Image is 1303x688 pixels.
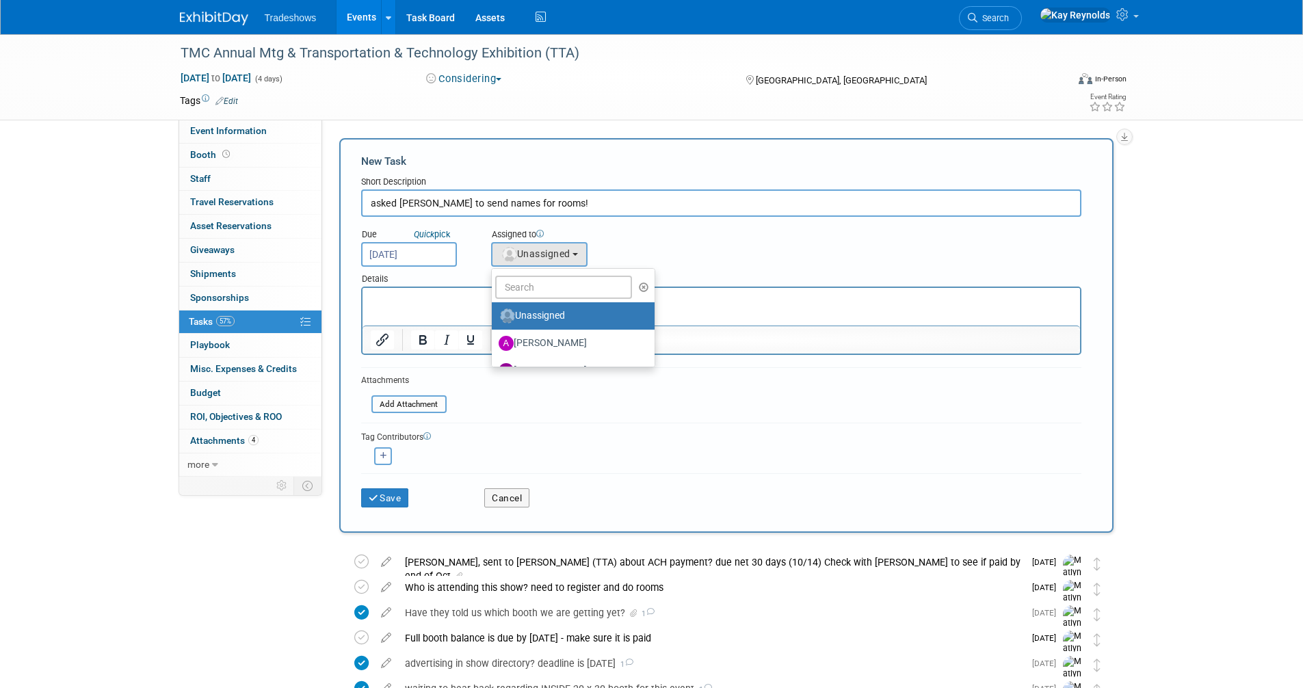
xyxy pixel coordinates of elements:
[398,601,1024,624] div: Have they told us which booth we are getting yet?
[1063,580,1083,629] img: Matlyn Lowrey
[361,429,1081,443] div: Tag Contributors
[501,248,570,259] span: Unassigned
[363,288,1080,326] iframe: Rich Text Area
[190,292,249,303] span: Sponsorships
[1032,608,1063,618] span: [DATE]
[248,435,259,445] span: 4
[179,287,321,310] a: Sponsorships
[190,173,211,184] span: Staff
[179,406,321,429] a: ROI, Objectives & ROO
[179,358,321,381] a: Misc. Expenses & Credits
[180,72,252,84] span: [DATE] [DATE]
[1089,94,1126,101] div: Event Rating
[176,41,1047,66] div: TMC Annual Mtg & Transportation & Technology Exhibition (TTA)
[1032,659,1063,668] span: [DATE]
[179,191,321,214] a: Travel Reservations
[190,125,267,136] span: Event Information
[270,477,294,494] td: Personalize Event Tab Strip
[190,411,282,422] span: ROI, Objectives & ROO
[265,12,317,23] span: Tradeshows
[398,551,1024,588] div: [PERSON_NAME], sent to [PERSON_NAME] (TTA) about ACH payment? due net 30 days (10/14) Check with ...
[361,488,409,507] button: Save
[209,72,222,83] span: to
[411,228,453,240] a: Quickpick
[374,607,398,619] a: edit
[411,330,434,349] button: Bold
[500,308,515,323] img: Unassigned-User-Icon.png
[190,149,233,160] span: Booth
[179,215,321,238] a: Asset Reservations
[179,120,321,143] a: Event Information
[179,263,321,286] a: Shipments
[1040,8,1111,23] img: Kay Reynolds
[459,330,482,349] button: Underline
[179,168,321,191] a: Staff
[215,96,238,106] a: Edit
[1063,631,1083,679] img: Matlyn Lowrey
[293,477,321,494] td: Toggle Event Tabs
[190,268,236,279] span: Shipments
[190,435,259,446] span: Attachments
[1032,557,1063,567] span: [DATE]
[986,71,1127,92] div: Event Format
[398,626,1024,650] div: Full booth balance is due by [DATE] - make sure it is paid
[977,13,1009,23] span: Search
[1063,605,1083,654] img: Matlyn Lowrey
[495,276,632,299] input: Search
[398,652,1024,675] div: advertising in show directory? deadline is [DATE]
[361,267,1081,287] div: Details
[180,12,248,25] img: ExhibitDay
[1094,608,1101,621] i: Move task
[179,310,321,334] a: Tasks57%
[187,459,209,470] span: more
[1094,633,1101,646] i: Move task
[220,149,233,159] span: Booth not reserved yet
[190,220,272,231] span: Asset Reservations
[179,144,321,167] a: Booth
[499,363,514,378] img: B.jpg
[361,242,457,267] input: Due Date
[1094,659,1101,672] i: Move task
[179,334,321,357] a: Playbook
[414,229,434,239] i: Quick
[361,189,1081,217] input: Name of task or a short description
[216,316,235,326] span: 57%
[190,244,235,255] span: Giveaways
[484,488,529,507] button: Cancel
[374,632,398,644] a: edit
[254,75,282,83] span: (4 days)
[435,330,458,349] button: Italic
[1094,557,1101,570] i: Move task
[421,72,507,86] button: Considering
[374,581,398,594] a: edit
[361,154,1081,169] div: New Task
[1063,555,1083,603] img: Matlyn Lowrey
[361,375,447,386] div: Attachments
[1032,583,1063,592] span: [DATE]
[491,242,588,267] button: Unassigned
[190,196,274,207] span: Travel Reservations
[756,75,927,85] span: [GEOGRAPHIC_DATA], [GEOGRAPHIC_DATA]
[959,6,1022,30] a: Search
[1094,583,1101,596] i: Move task
[189,316,235,327] span: Tasks
[499,305,642,327] label: Unassigned
[1079,73,1092,84] img: Format-Inperson.png
[499,332,642,354] label: [PERSON_NAME]
[179,382,321,405] a: Budget
[179,239,321,262] a: Giveaways
[361,228,471,242] div: Due
[190,387,221,398] span: Budget
[374,556,398,568] a: edit
[179,429,321,453] a: Attachments4
[491,228,656,242] div: Assigned to
[1032,633,1063,643] span: [DATE]
[180,94,238,107] td: Tags
[371,330,394,349] button: Insert/edit link
[499,336,514,351] img: A.jpg
[374,657,398,670] a: edit
[398,576,1024,599] div: Who is attending this show? need to register and do rooms
[190,339,230,350] span: Playbook
[179,453,321,477] a: more
[616,660,633,669] span: 1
